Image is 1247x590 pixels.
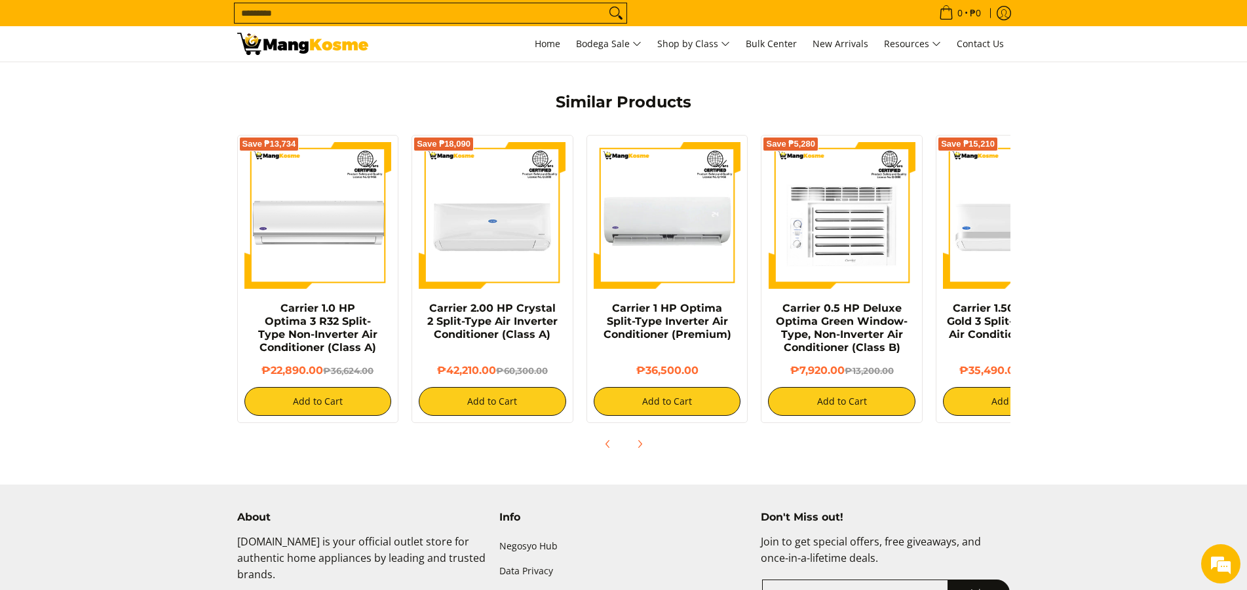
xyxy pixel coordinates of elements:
[941,140,995,148] span: Save ₱15,210
[244,142,392,289] img: Carrier 1.0 HP Optima 3 R32 Split-Type Non-Inverter Air Conditioner (Class A)
[746,37,797,50] span: Bulk Center
[417,140,470,148] span: Save ₱18,090
[813,37,868,50] span: New Arrivals
[657,36,730,52] span: Shop by Class
[244,364,392,377] h6: ₱22,890.00
[242,140,296,148] span: Save ₱13,734
[258,302,377,354] a: Carrier 1.0 HP Optima 3 R32 Split-Type Non-Inverter Air Conditioner (Class A)
[884,36,941,52] span: Resources
[535,37,560,50] span: Home
[955,9,965,18] span: 0
[569,26,648,62] a: Bodega Sale
[576,36,642,52] span: Bodega Sale
[625,430,654,458] button: Next
[768,364,915,377] h6: ₱7,920.00
[237,33,368,55] img: Carrier 2.0 HP Optima Split-Type Inverter Air Conditioner (Class B) | Mang Kosme
[604,302,731,341] a: Carrier 1 HP Optima Split-Type Inverter Air Conditioner (Premium)
[950,26,1010,62] a: Contact Us
[419,142,566,289] img: Carrier 2.00 HP Crystal 2 Split-Type Air Inverter Conditioner (Class A)
[323,365,374,376] del: ₱36,624.00
[761,511,1010,524] h4: Don't Miss out!
[594,364,741,377] h6: ₱36,500.00
[594,142,741,289] img: Carrier 1 HP Optima Split-Type Inverter Air Conditioner (Premium)
[528,26,567,62] a: Home
[499,511,748,524] h4: Info
[935,6,985,20] span: •
[68,73,220,90] div: Chat with us now
[419,387,566,416] button: Add to Cart
[499,534,748,559] a: Negosyo Hub
[957,37,1004,50] span: Contact Us
[605,3,626,23] button: Search
[496,365,548,376] del: ₱60,300.00
[845,365,894,376] del: ₱13,200.00
[968,9,983,18] span: ₱0
[215,7,246,38] div: Minimize live chat window
[877,26,948,62] a: Resources
[594,430,623,458] button: Previous
[237,511,486,524] h4: About
[768,142,915,289] img: Carrier 0.5 HP Deluxe Optima Green Window-Type, Non-Inverter Air Conditioner (Class B)
[943,387,1090,416] button: Add to Cart
[766,140,815,148] span: Save ₱5,280
[943,142,1090,289] img: Carrier 1.50 HP XPower Gold 3 Split-Type Inverter Air Conditioner (Class A)
[806,26,875,62] a: New Arrivals
[381,26,1010,62] nav: Main Menu
[419,364,566,377] h6: ₱42,210.00
[499,559,748,584] a: Data Privacy
[76,165,181,297] span: We're online!
[427,302,558,341] a: Carrier 2.00 HP Crystal 2 Split-Type Air Inverter Conditioner (Class A)
[594,387,741,416] button: Add to Cart
[768,387,915,416] button: Add to Cart
[776,302,908,354] a: Carrier 0.5 HP Deluxe Optima Green Window-Type, Non-Inverter Air Conditioner (Class B)
[244,387,392,416] button: Add to Cart
[336,92,912,112] h2: Similar Products
[943,364,1090,377] h6: ₱35,490.00
[7,358,250,403] textarea: Type your message and hit 'Enter'
[739,26,803,62] a: Bulk Center
[651,26,737,62] a: Shop by Class
[947,302,1086,341] a: Carrier 1.50 HP XPower Gold 3 Split-Type Inverter Air Conditioner (Class A)
[761,534,1010,580] p: Join to get special offers, free giveaways, and once-in-a-lifetime deals.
